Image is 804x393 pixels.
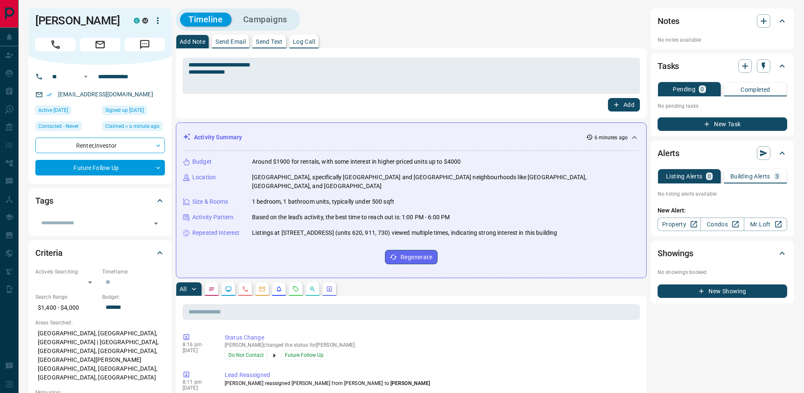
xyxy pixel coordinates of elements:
p: 8:16 pm [183,342,212,348]
p: [DATE] [183,348,212,353]
p: No listing alerts available [658,190,787,198]
p: 8:11 pm [183,379,212,385]
div: Alerts [658,143,787,163]
p: New Alert: [658,206,787,215]
p: Completed [740,87,770,93]
h1: [PERSON_NAME] [35,14,121,27]
button: Timeline [180,13,231,27]
p: 3 [775,173,779,179]
p: Actively Searching: [35,268,98,276]
div: Criteria [35,243,165,263]
div: Renter , Investor [35,138,165,153]
h2: Criteria [35,246,63,260]
p: Repeated Interest [192,228,239,237]
p: Send Email [215,39,246,45]
p: Based on the lead's activity, the best time to reach out is: 1:00 PM - 6:00 PM [252,213,450,222]
span: Message [125,38,165,51]
p: Budget [192,157,212,166]
span: Contacted - Never [38,122,79,130]
p: Listings at [STREET_ADDRESS] (units 620, 911, 730) viewed multiple times, indicating strong inter... [252,228,557,237]
p: Building Alerts [730,173,770,179]
h2: Tasks [658,59,679,73]
h2: Alerts [658,146,679,160]
button: Campaigns [235,13,296,27]
div: Thu May 08 2025 [35,106,98,117]
div: Tasks [658,56,787,76]
svg: Email Verified [46,92,52,98]
button: Add [608,98,640,112]
button: New Showing [658,284,787,298]
p: Activity Pattern [192,213,234,222]
p: Lead Reassigned [225,371,637,380]
div: condos.ca [134,18,140,24]
button: Regenerate [385,250,438,264]
span: Claimed < a minute ago [105,122,159,130]
p: Pending [673,86,695,92]
span: Call [35,38,76,51]
svg: Emails [259,286,265,292]
p: Budget: [102,293,165,301]
button: Open [150,218,162,229]
span: Do Not Contact [228,351,264,359]
span: Future Follow Up [285,351,324,359]
span: Email [80,38,120,51]
a: Condos [701,218,744,231]
p: Add Note [180,39,205,45]
p: No notes available [658,36,787,44]
div: Mon Sep 15 2025 [102,122,165,133]
p: Around $1900 for rentals, with some interest in higher-priced units up to $4000 [252,157,461,166]
svg: Agent Actions [326,286,333,292]
div: mrloft.ca [142,18,148,24]
span: Signed up [DATE] [105,106,144,114]
p: No showings booked [658,268,787,276]
p: Status Change [225,333,637,342]
div: Activity Summary6 minutes ago [183,130,639,145]
svg: Opportunities [309,286,316,292]
span: Active [DATE] [38,106,68,114]
button: Open [81,72,91,82]
svg: Lead Browsing Activity [225,286,232,292]
p: [DATE] [183,385,212,391]
div: Showings [658,243,787,263]
svg: Notes [208,286,215,292]
p: All [180,286,186,292]
p: $1,400 - $4,000 [35,301,98,315]
div: Future Follow Up [35,160,165,175]
p: 6 minutes ago [594,134,628,141]
svg: Listing Alerts [276,286,282,292]
h2: Tags [35,194,53,207]
span: [PERSON_NAME] [390,380,430,386]
p: No pending tasks [658,100,787,112]
p: Activity Summary [194,133,242,142]
p: Size & Rooms [192,197,228,206]
p: [PERSON_NAME] reassigned [PERSON_NAME] from [PERSON_NAME] to [225,380,637,387]
p: Search Range: [35,293,98,301]
p: Location [192,173,216,182]
p: 1 bedroom, 1 bathroom units, typically under 500 sqft [252,197,394,206]
h2: Showings [658,247,693,260]
button: New Task [658,117,787,131]
a: [EMAIL_ADDRESS][DOMAIN_NAME] [58,91,153,98]
p: Areas Searched: [35,319,165,327]
div: Notes [658,11,787,31]
p: 0 [708,173,711,179]
a: Mr.Loft [744,218,787,231]
h2: Notes [658,14,679,28]
div: Tue Jul 05 2016 [102,106,165,117]
p: [GEOGRAPHIC_DATA], [GEOGRAPHIC_DATA], [GEOGRAPHIC_DATA] | [GEOGRAPHIC_DATA], [GEOGRAPHIC_DATA], [... [35,327,165,385]
p: Log Call [293,39,315,45]
div: Tags [35,191,165,211]
a: Property [658,218,701,231]
p: Listing Alerts [666,173,703,179]
p: 0 [701,86,704,92]
p: [PERSON_NAME] changed the status for [PERSON_NAME] [225,342,637,348]
p: Timeframe: [102,268,165,276]
p: [GEOGRAPHIC_DATA], specifically [GEOGRAPHIC_DATA] and [GEOGRAPHIC_DATA] neighbourhoods like [GEOG... [252,173,639,191]
p: Send Text [256,39,283,45]
svg: Calls [242,286,249,292]
svg: Requests [292,286,299,292]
